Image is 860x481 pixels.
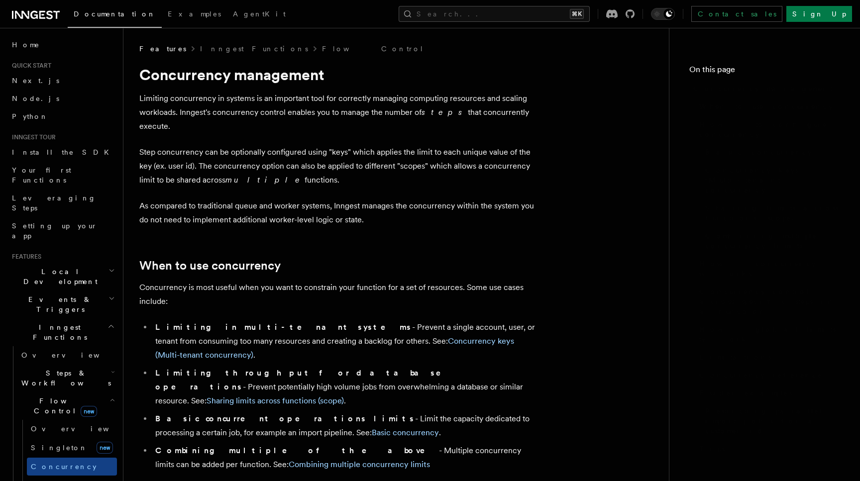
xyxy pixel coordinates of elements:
[31,444,88,452] span: Singleton
[8,133,56,141] span: Inngest tour
[699,388,792,398] span: Further examples
[12,77,59,85] span: Next.js
[168,10,221,18] span: Examples
[701,402,840,440] a: Restricting parallel import jobs for a customer id
[155,446,439,455] strong: Combining multiple of the above
[8,62,51,70] span: Quick start
[12,40,40,50] span: Home
[695,440,840,458] a: Tips
[8,267,108,287] span: Local Development
[399,6,590,22] button: Search...⌘K
[17,396,109,416] span: Flow Control
[162,3,227,27] a: Examples
[322,44,424,54] a: Flow Control
[12,222,98,240] span: Setting up your app
[701,143,840,161] a: Basic concurrency
[695,348,840,366] a: Limitations
[12,112,48,120] span: Python
[233,10,286,18] span: AgentKit
[31,463,97,471] span: Concurrency
[97,442,113,454] span: new
[74,10,156,18] span: Documentation
[289,460,430,469] a: Combining multiple concurrency limits
[139,281,537,308] p: Concurrency is most useful when you want to constrain your function for a set of resources. Some ...
[31,425,133,433] span: Overview
[8,143,117,161] a: Install the SDK
[705,147,812,157] span: Basic concurrency
[17,346,117,364] a: Overview
[8,318,117,346] button: Inngest Functions
[27,420,117,438] a: Overview
[8,90,117,107] a: Node.js
[155,322,412,332] strong: Limiting in multi-tenant systems
[152,366,537,408] li: - Prevent potentially high volume jobs from overwhelming a database or similar resource. See: .
[17,364,117,392] button: Steps & Workflows
[152,444,537,472] li: - Multiple concurrency limits can be added per function. See:
[695,255,840,283] a: How concurrency works
[27,458,117,476] a: Concurrency
[207,396,344,405] a: Sharing limits across functions (scope)
[227,3,292,27] a: AgentKit
[689,64,840,80] h4: On this page
[8,217,117,245] a: Setting up your app
[701,227,840,255] a: Combining multiple concurrency limits
[701,161,840,199] a: Concurrency keys (Multi-tenant concurrency)
[12,148,115,156] span: Install the SDK
[695,115,840,143] a: How to configure concurrency
[152,320,537,362] li: - Prevent a single account, user, or tenant from consuming too many resources and creating a back...
[8,294,108,314] span: Events & Triggers
[693,84,833,94] span: Concurrency management
[139,199,537,227] p: As compared to traditional queue and worker systems, Inngest manages the concurrency within the s...
[570,9,584,19] kbd: ⌘K
[695,384,840,402] a: Further examples
[152,412,537,440] li: - Limit the capacity dedicated to processing a certain job, for example an import pipeline. See: .
[12,194,96,212] span: Leveraging Steps
[27,438,117,458] a: Singletonnew
[8,263,117,290] button: Local Development
[699,101,833,111] span: When to use concurrency
[17,368,111,388] span: Steps & Workflows
[689,80,840,97] a: Concurrency management
[139,145,537,187] p: Step concurrency can be optionally configured using "keys" which applies the limit to each unique...
[12,95,59,102] span: Node.js
[786,6,852,22] a: Sign Up
[21,351,124,359] span: Overview
[8,107,117,125] a: Python
[225,175,305,185] em: multiple
[8,72,117,90] a: Next.js
[139,44,186,54] span: Features
[699,370,823,380] span: Concurrency reference
[705,165,840,195] span: Concurrency keys (Multi-tenant concurrency)
[200,44,308,54] a: Inngest Functions
[139,66,537,84] h1: Concurrency management
[699,352,771,362] span: Limitations
[155,414,415,423] strong: Basic concurrent operations limits
[699,444,725,454] span: Tips
[17,392,117,420] button: Flow Controlnew
[8,322,107,342] span: Inngest Functions
[699,119,840,139] span: How to configure concurrency
[81,406,97,417] span: new
[699,287,840,316] span: Concurrency control across specific steps in a function
[695,366,840,384] a: Concurrency reference
[695,283,840,320] a: Concurrency control across specific steps in a function
[695,320,840,348] a: How global limits work
[699,324,840,344] span: How global limits work
[139,92,537,133] p: Limiting concurrency in systems is an important tool for correctly managing computing resources a...
[705,203,840,223] span: Sharing limits across functions (scope)
[8,290,117,318] button: Events & Triggers
[699,259,840,279] span: How concurrency works
[68,3,162,28] a: Documentation
[705,406,840,436] span: Restricting parallel import jobs for a customer id
[8,189,117,217] a: Leveraging Steps
[651,8,675,20] button: Toggle dark mode
[8,253,41,261] span: Features
[691,6,782,22] a: Contact sales
[705,231,840,251] span: Combining multiple concurrency limits
[701,199,840,227] a: Sharing limits across functions (scope)
[155,368,455,391] strong: Limiting throughput for database operations
[8,161,117,189] a: Your first Functions
[12,166,71,184] span: Your first Functions
[372,428,439,437] a: Basic concurrency
[422,107,468,117] em: steps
